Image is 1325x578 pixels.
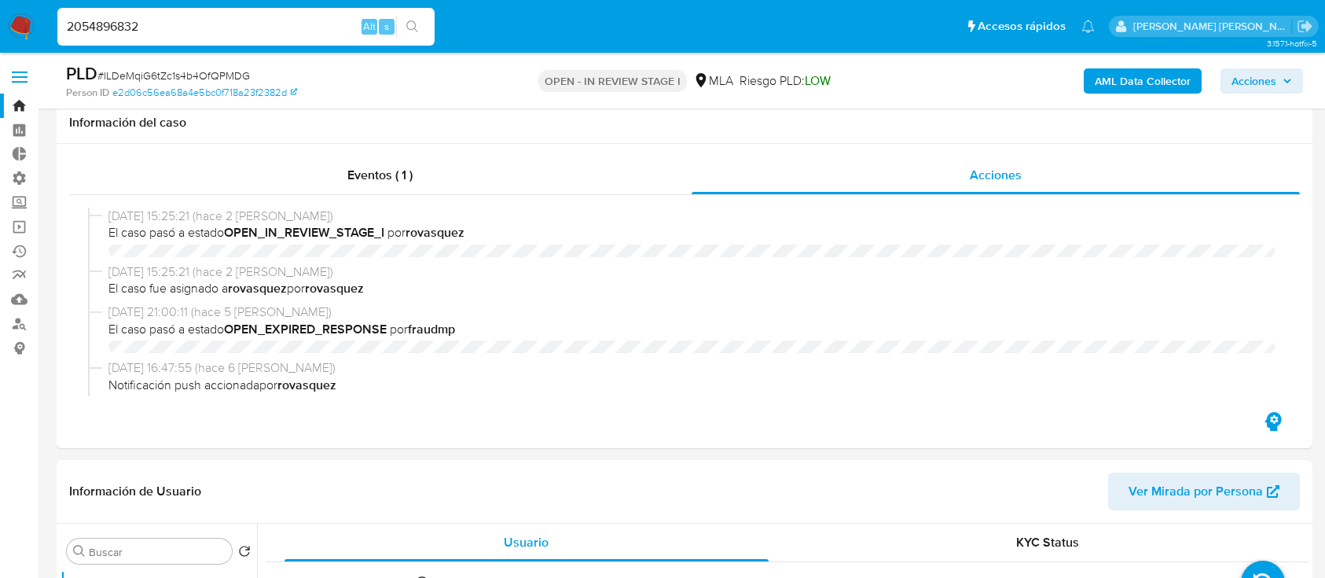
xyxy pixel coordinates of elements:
[108,321,1275,338] span: El caso pasó a estado por
[1084,68,1202,94] button: AML Data Collector
[1129,473,1263,510] span: Ver Mirada por Persona
[108,280,1275,297] span: El caso fue asignado a por
[408,320,455,338] b: fraudmp
[978,18,1066,35] span: Accesos rápidos
[805,72,831,90] span: LOW
[108,304,1275,321] span: [DATE] 21:00:11 (hace 5 [PERSON_NAME])
[57,17,435,37] input: Buscar usuario o caso...
[1231,68,1276,94] span: Acciones
[108,224,1275,241] span: El caso pasó a estado por
[1081,20,1095,33] a: Notificaciones
[238,545,251,562] button: Volver al orden por defecto
[1095,68,1191,94] b: AML Data Collector
[347,166,413,184] span: Eventos ( 1 )
[224,223,384,241] b: OPEN_IN_REVIEW_STAGE_I
[406,223,464,241] b: rovasquez
[112,86,297,100] a: e2d06c56ea68a4e5bc0f718a23f2382d
[305,279,364,297] b: rovasquez
[89,545,226,559] input: Buscar
[1133,19,1292,34] p: emmanuel.vitiello@mercadolibre.com
[1016,533,1079,551] span: KYC Status
[66,61,97,86] b: PLD
[740,72,831,90] span: Riesgo PLD:
[693,72,733,90] div: MLA
[970,166,1022,184] span: Acciones
[384,19,389,34] span: s
[363,19,376,34] span: Alt
[1297,18,1313,35] a: Salir
[1220,68,1303,94] button: Acciones
[277,376,336,394] b: rovasquez
[224,320,387,338] b: OPEN_EXPIRED_RESPONSE
[504,533,549,551] span: Usuario
[66,86,109,100] b: Person ID
[1108,473,1300,510] button: Ver Mirada por Persona
[97,68,250,83] span: # lLDeMqiG6tZc1s4b4OfQPMDG
[538,70,687,92] p: OPEN - IN REVIEW STAGE I
[73,545,86,558] button: Buscar
[228,279,287,297] b: rovasquez
[69,115,1300,131] h1: Información del caso
[69,484,201,499] h1: Información de Usuario
[108,263,1275,281] span: [DATE] 15:25:21 (hace 2 [PERSON_NAME])
[108,377,1275,394] span: Notificación push accionada por
[108,208,1275,225] span: [DATE] 15:25:21 (hace 2 [PERSON_NAME])
[396,16,428,38] button: search-icon
[108,359,1275,377] span: [DATE] 16:47:55 (hace 6 [PERSON_NAME])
